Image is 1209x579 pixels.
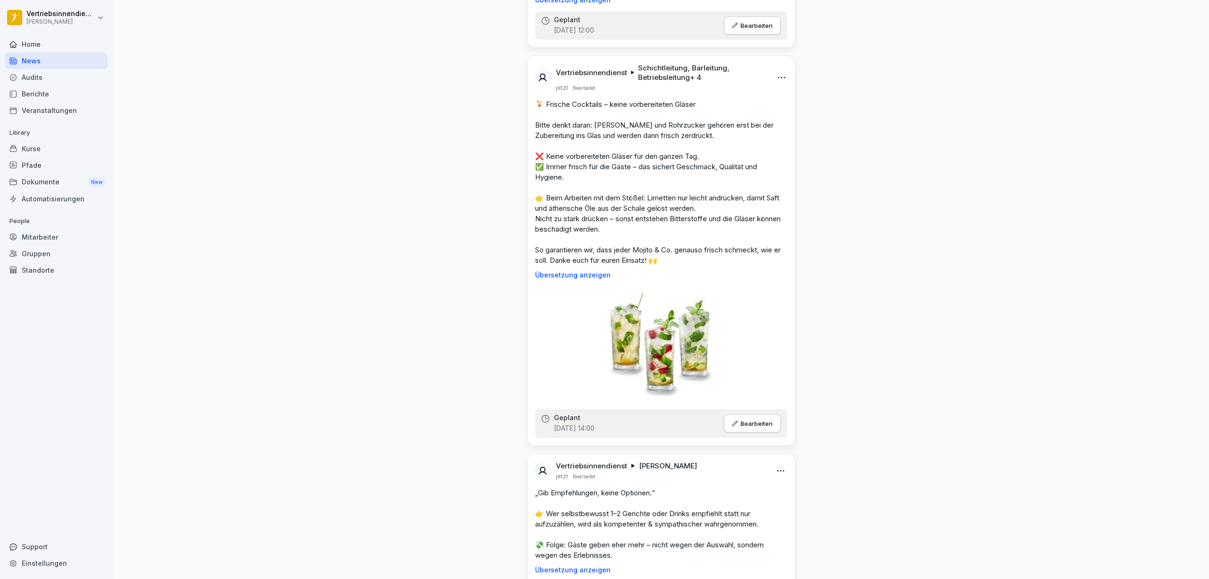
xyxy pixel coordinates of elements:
[556,461,627,471] p: Vertriebsinnendienst
[5,173,108,191] a: DokumenteNew
[5,102,108,119] a: Veranstaltungen
[535,271,787,279] p: Übersetzung anzeigen
[5,229,108,245] a: Mitarbeiter
[556,84,568,92] p: jetzt
[535,99,787,266] p: 🍹 Frische Cocktails – keine vorbereiteten Gläser Bitte denkt daran: [PERSON_NAME] und Rohrzucker ...
[554,16,580,24] p: Geplant
[5,214,108,229] p: People
[596,286,726,402] img: pe9uevr02u1h7hvonj6ll102.png
[554,26,594,35] p: [DATE] 12:00
[5,190,108,207] a: Automatisierungen
[5,245,108,262] a: Gruppen
[573,473,595,480] p: Bearbeitet
[638,63,766,82] p: Schichtleitung, Barleitung, Betriebsleitung + 4
[741,22,773,29] p: Bearbeiten
[5,69,108,86] a: Audits
[26,18,95,25] p: [PERSON_NAME]
[5,125,108,140] p: Library
[556,473,568,480] p: jetzt
[89,177,105,188] div: New
[5,140,108,157] a: Kurse
[535,566,787,574] p: Übersetzung anzeigen
[556,68,627,78] p: Vertriebsinnendienst
[5,262,108,278] a: Standorte
[5,173,108,191] div: Dokumente
[5,36,108,52] a: Home
[5,157,108,173] a: Pfade
[639,461,697,471] p: [PERSON_NAME]
[5,86,108,102] a: Berichte
[5,52,108,69] a: News
[724,415,781,432] button: Bearbeiten
[26,10,95,18] p: Vertriebsinnendienst
[741,420,773,427] p: Bearbeiten
[724,17,781,35] button: Bearbeiten
[554,423,595,433] p: [DATE] 14:00
[573,84,595,92] p: Bearbeitet
[535,488,787,561] p: „Gib Empfehlungen, keine Optionen.“ 👉 Wer selbstbewusst 1–2 Gerichte oder Drinks empfiehlt statt ...
[554,414,580,422] p: Geplant
[5,538,108,555] div: Support
[5,555,108,571] a: Einstellungen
